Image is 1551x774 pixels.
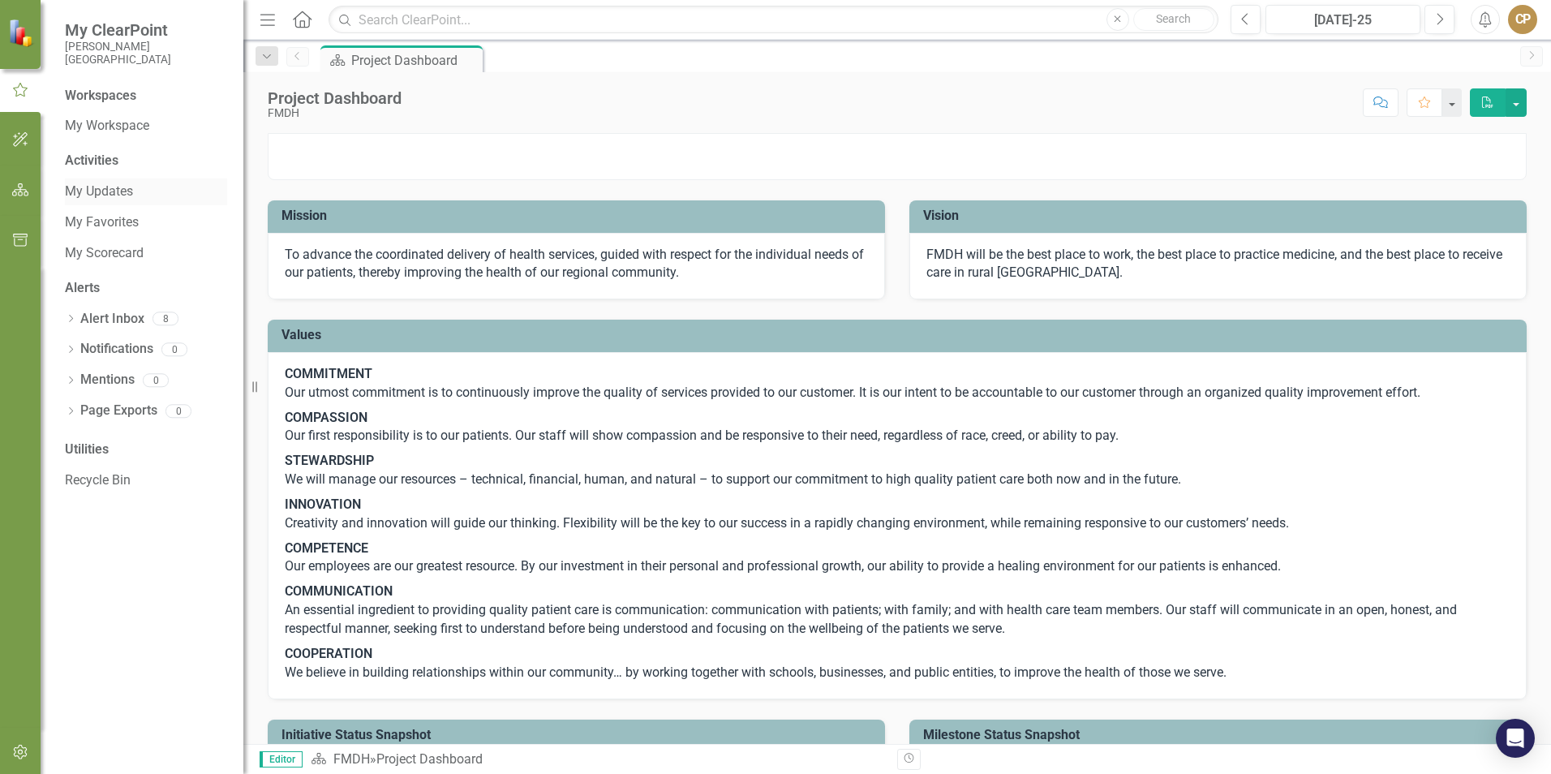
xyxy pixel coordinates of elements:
[161,342,187,356] div: 0
[65,152,227,170] div: Activities
[285,449,1510,492] p: We will manage our resources – technical, financial, human, and natural – to support our commitme...
[285,492,1510,536] p: Creativity and innovation will guide our thinking. Flexibility will be the key to our success in ...
[285,579,1510,642] p: An essential ingredient to providing quality patient care is communication: communication with pa...
[285,536,1510,580] p: Our employees are our greatest resource. By our investment in their personal and professional gro...
[926,246,1510,283] p: FMDH will be the best place to work, the best place to practice medicine, and the best place to r...
[65,471,227,490] a: Recycle Bin
[65,244,227,263] a: My Scorecard
[80,310,144,329] a: Alert Inbox
[285,540,368,556] strong: COMPETENCE
[1265,5,1420,34] button: [DATE]-25
[285,406,1510,449] p: Our first responsibility is to our patients. Our staff will show compassion and be responsive to ...
[65,213,227,232] a: My Favorites
[1496,719,1535,758] div: Open Intercom Messenger
[80,340,153,359] a: Notifications
[1508,5,1537,34] button: CP
[65,20,227,40] span: My ClearPoint
[285,453,374,468] strong: STEWARDSHIP
[268,107,402,119] div: FMDH
[281,209,877,223] h3: Mission
[143,373,169,387] div: 0
[65,87,136,105] div: Workspaces
[351,50,479,71] div: Project Dashboard
[165,404,191,418] div: 0
[285,646,372,661] strong: COOPERATION
[8,18,37,46] img: ClearPoint Strategy
[65,279,227,298] div: Alerts
[285,583,393,599] strong: COMMUNICATION
[285,365,1510,406] p: Our utmost commitment is to continuously improve the quality of services provided to our customer...
[153,312,178,326] div: 8
[260,751,303,768] span: Editor
[268,89,402,107] div: Project Dashboard
[329,6,1218,34] input: Search ClearPoint...
[285,366,372,381] strong: COMMITMENT
[80,371,135,389] a: Mentions
[285,246,868,283] p: To advance the coordinated delivery of health services, guided with respect for the individual ne...
[1133,8,1214,31] button: Search
[285,410,367,425] strong: COMPASSION
[311,750,885,769] div: »
[65,40,227,67] small: [PERSON_NAME][GEOGRAPHIC_DATA]
[281,328,1519,342] h3: Values
[923,209,1519,223] h3: Vision
[65,183,227,201] a: My Updates
[1271,11,1415,30] div: [DATE]-25
[1156,12,1191,25] span: Search
[281,728,877,742] h3: Initiative Status Snapshot
[333,751,370,767] a: FMDH
[285,497,361,512] strong: INNOVATION
[65,117,227,135] a: My Workspace
[65,441,227,459] div: Utilities
[376,751,483,767] div: Project Dashboard
[80,402,157,420] a: Page Exports
[285,642,1510,682] p: We believe in building relationships within our community… by working together with schools, busi...
[923,728,1519,742] h3: Milestone Status Snapshot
